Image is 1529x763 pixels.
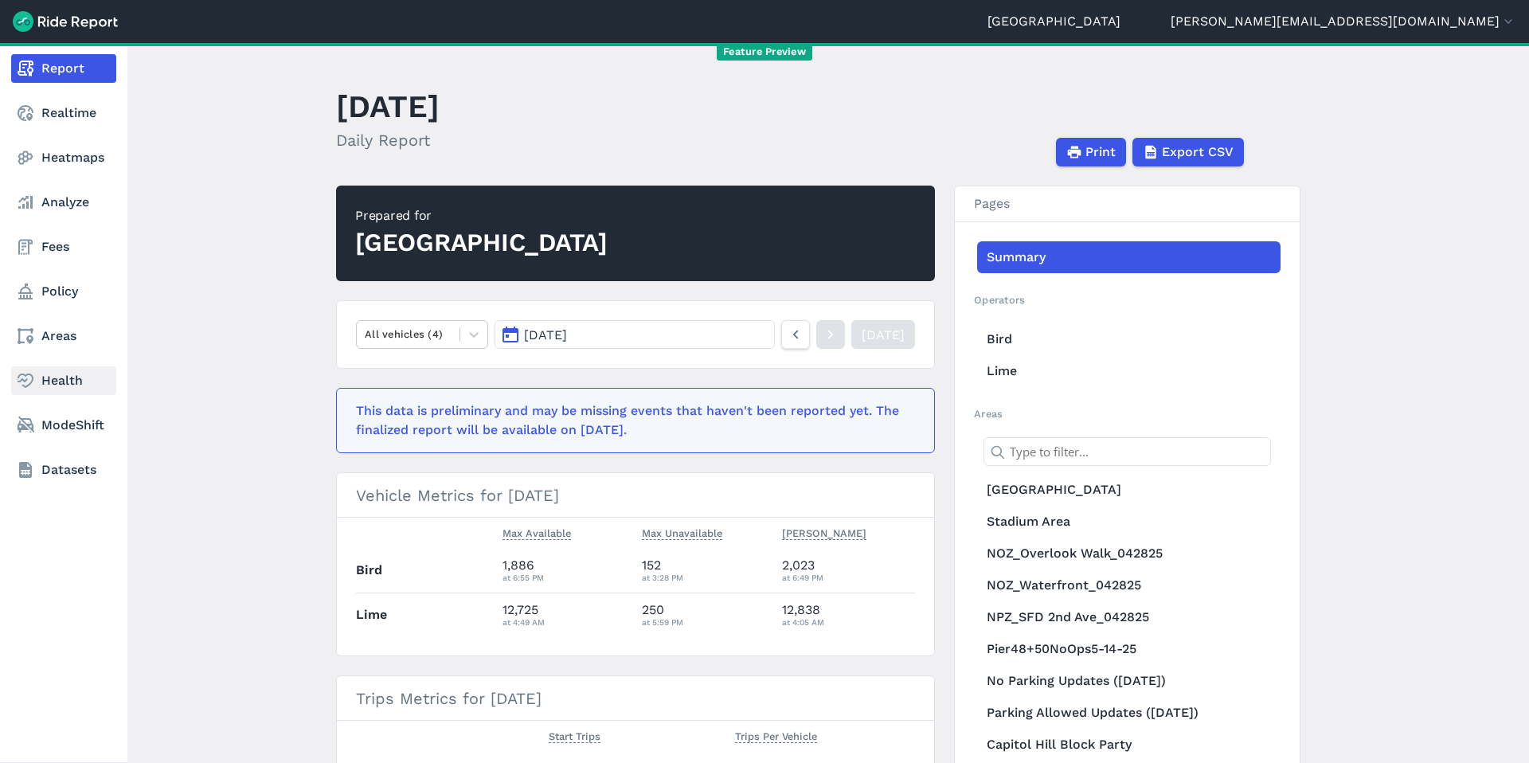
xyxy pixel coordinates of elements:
[977,729,1281,761] a: Capitol Hill Block Party
[11,188,116,217] a: Analyze
[782,570,916,585] div: at 6:49 PM
[13,11,118,32] img: Ride Report
[735,727,817,746] button: Trips Per Vehicle
[355,206,608,225] div: Prepared for
[977,474,1281,506] a: [GEOGRAPHIC_DATA]
[11,456,116,484] a: Datasets
[977,601,1281,633] a: NPZ_SFD 2nd Ave_042825
[1132,138,1244,166] button: Export CSV
[642,570,769,585] div: at 3:28 PM
[11,366,116,395] a: Health
[977,697,1281,729] a: Parking Allowed Updates ([DATE])
[502,570,630,585] div: at 6:55 PM
[356,593,496,636] th: Lime
[782,615,916,629] div: at 4:05 AM
[495,320,775,349] button: [DATE]
[977,323,1281,355] a: Bird
[983,437,1271,466] input: Type to filter...
[977,355,1281,387] a: Lime
[502,601,630,629] div: 12,725
[356,549,496,593] th: Bird
[977,665,1281,697] a: No Parking Updates ([DATE])
[11,143,116,172] a: Heatmaps
[355,225,608,260] div: [GEOGRAPHIC_DATA]
[502,556,630,585] div: 1,886
[987,12,1120,31] a: [GEOGRAPHIC_DATA]
[717,44,812,61] span: Feature Preview
[337,473,934,518] h3: Vehicle Metrics for [DATE]
[955,186,1300,222] h3: Pages
[11,54,116,83] a: Report
[1171,12,1516,31] button: [PERSON_NAME][EMAIL_ADDRESS][DOMAIN_NAME]
[549,727,600,743] span: Start Trips
[524,327,567,342] span: [DATE]
[851,320,915,349] a: [DATE]
[502,524,571,543] button: Max Available
[642,524,722,543] button: Max Unavailable
[11,411,116,440] a: ModeShift
[977,538,1281,569] a: NOZ_Overlook Walk_042825
[977,569,1281,601] a: NOZ_Waterfront_042825
[642,601,769,629] div: 250
[549,727,600,746] button: Start Trips
[977,633,1281,665] a: Pier48+50NoOps5-14-25
[356,401,905,440] div: This data is preliminary and may be missing events that haven't been reported yet. The finalized ...
[11,99,116,127] a: Realtime
[782,524,866,540] span: [PERSON_NAME]
[782,524,866,543] button: [PERSON_NAME]
[1085,143,1116,162] span: Print
[336,84,440,128] h1: [DATE]
[977,241,1281,273] a: Summary
[11,277,116,306] a: Policy
[735,727,817,743] span: Trips Per Vehicle
[642,524,722,540] span: Max Unavailable
[502,524,571,540] span: Max Available
[974,406,1281,421] h2: Areas
[782,601,916,629] div: 12,838
[336,128,440,152] h2: Daily Report
[642,615,769,629] div: at 5:59 PM
[782,556,916,585] div: 2,023
[642,556,769,585] div: 152
[11,233,116,261] a: Fees
[502,615,630,629] div: at 4:49 AM
[337,676,934,721] h3: Trips Metrics for [DATE]
[1162,143,1234,162] span: Export CSV
[974,292,1281,307] h2: Operators
[977,506,1281,538] a: Stadium Area
[11,322,116,350] a: Areas
[1056,138,1126,166] button: Print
